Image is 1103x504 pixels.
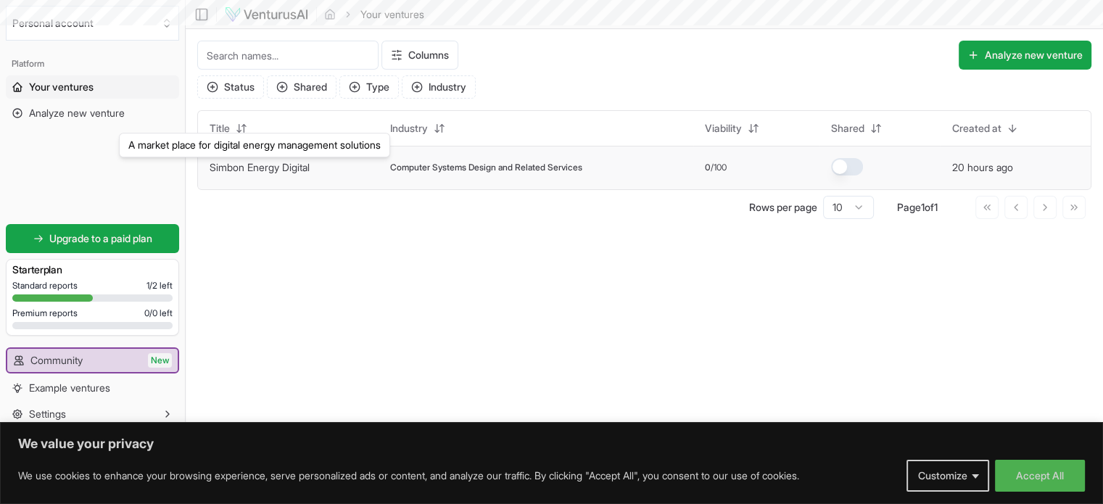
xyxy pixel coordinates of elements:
p: A market place for digital energy management solutions [128,138,381,152]
button: Customize [906,460,989,492]
p: We value your privacy [18,435,1085,453]
span: Viability [705,121,742,136]
span: Title [210,121,230,136]
p: Rows per page [749,200,817,215]
a: Analyze new venture [6,102,179,125]
span: Community [30,353,83,368]
button: Created at [943,117,1027,140]
span: 1 [934,201,938,213]
a: Simbon Energy Digital [210,161,310,173]
button: Columns [381,41,458,70]
h3: Starter plan [12,263,173,277]
input: Search names... [197,41,379,70]
button: Status [197,75,264,99]
p: We use cookies to enhance your browsing experience, serve personalized ads or content, and analyz... [18,467,799,484]
span: Standard reports [12,280,78,292]
span: 1 [921,201,925,213]
span: 0 [705,162,711,173]
span: Your ventures [29,80,94,94]
button: Industry [402,75,476,99]
span: Created at [951,121,1001,136]
button: Viability [696,117,768,140]
button: Analyze new venture [959,41,1091,70]
a: Your ventures [6,75,179,99]
button: Accept All [995,460,1085,492]
button: Industry [381,117,454,140]
span: Analyze new venture [29,106,125,120]
span: of [925,201,934,213]
div: Platform [6,52,179,75]
button: Shared [822,117,891,140]
button: Simbon Energy Digital [210,160,310,175]
span: Upgrade to a paid plan [49,231,152,246]
span: Industry [390,121,428,136]
span: Example ventures [29,381,110,395]
span: 0 / 0 left [144,307,173,319]
span: Computer Systems Design and Related Services [390,162,582,173]
span: /100 [711,162,727,173]
span: Page [897,201,921,213]
span: New [148,353,172,368]
a: Example ventures [6,376,179,400]
a: CommunityNew [7,349,178,372]
span: 1 / 2 left [146,280,173,292]
button: 20 hours ago [951,160,1012,175]
button: Title [201,117,256,140]
span: Settings [29,407,66,421]
button: Type [339,75,399,99]
button: Settings [6,402,179,426]
span: Shared [831,121,864,136]
button: Shared [267,75,336,99]
a: Upgrade to a paid plan [6,224,179,253]
span: Premium reports [12,307,78,319]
